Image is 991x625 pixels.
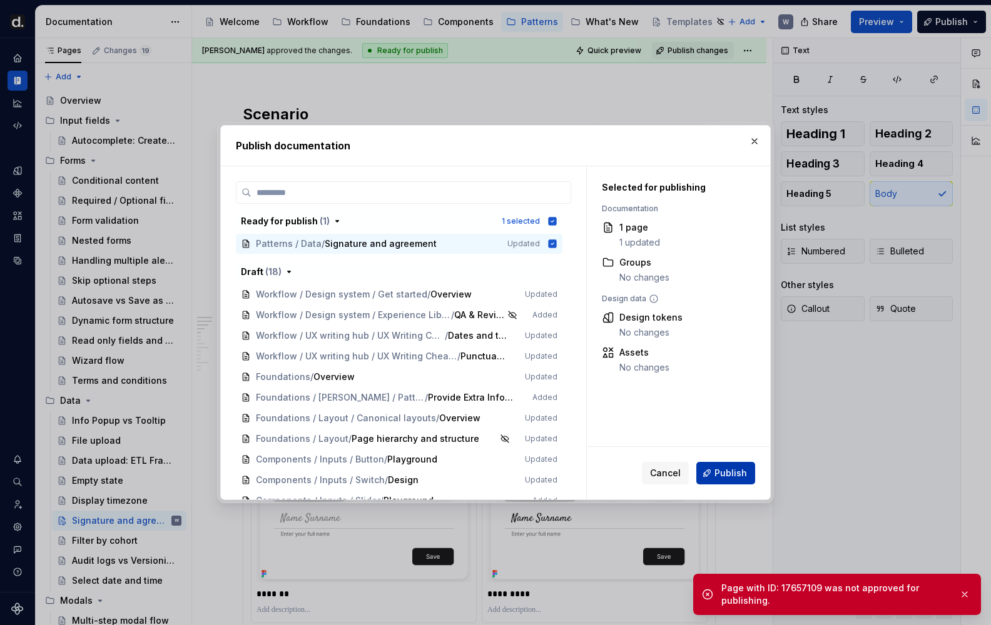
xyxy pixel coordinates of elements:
span: ( 18 ) [265,266,282,277]
h2: Publish documentation [236,138,755,153]
div: 1 selected [502,216,540,226]
div: 1 page [619,221,660,234]
div: No changes [619,361,669,374]
div: Documentation [602,204,749,214]
span: Signature and agreement [325,237,437,250]
div: Design tokens [619,311,683,324]
div: Page with ID: 17657109 was not approved for publishing. [721,582,949,607]
div: No changes [619,326,683,339]
div: Ready for publish [241,215,330,227]
div: No changes [619,271,669,284]
span: Patterns / Data [256,237,322,250]
span: ( 1 ) [320,216,330,226]
span: / [322,237,325,250]
span: Cancel [650,467,681,479]
div: Selected for publishing [602,181,749,194]
span: Publish [714,467,747,479]
button: Draft (18) [236,262,562,282]
span: Updated [507,239,540,249]
button: Publish [696,462,755,484]
div: 1 updated [619,236,660,249]
div: Groups [619,256,669,269]
button: Cancel [642,462,689,484]
div: Assets [619,346,669,359]
div: Draft [241,266,282,278]
div: Design data [602,294,749,304]
button: Ready for publish (1)1 selected [236,211,562,231]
